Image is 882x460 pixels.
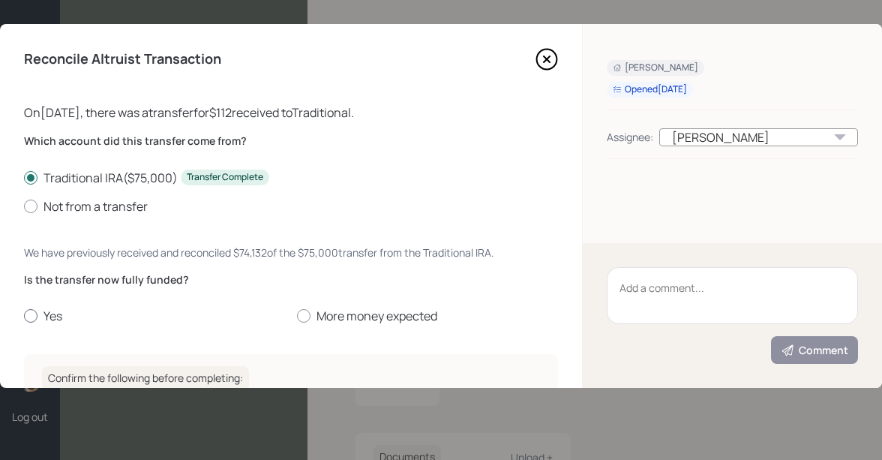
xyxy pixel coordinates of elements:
[24,134,558,149] label: Which account did this transfer come from?
[24,272,558,287] label: Is the transfer now fully funded?
[297,308,558,324] label: More money expected
[24,51,221,68] h4: Reconcile Altruist Transaction
[613,62,698,74] div: [PERSON_NAME]
[607,129,653,145] div: Assignee:
[42,366,249,391] h6: Confirm the following before completing:
[24,245,558,260] div: We have previously received and reconciled $74,132 of the $75,000 transfer from the Traditional I...
[24,104,558,122] div: On [DATE] , there was a transfer for $112 received to Traditional .
[781,343,848,358] div: Comment
[24,170,558,186] label: Traditional IRA ( $75,000 )
[187,171,263,184] div: Transfer Complete
[659,128,858,146] div: [PERSON_NAME]
[24,308,285,324] label: Yes
[771,336,858,364] button: Comment
[24,198,558,215] label: Not from a transfer
[613,83,687,96] div: Opened [DATE]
